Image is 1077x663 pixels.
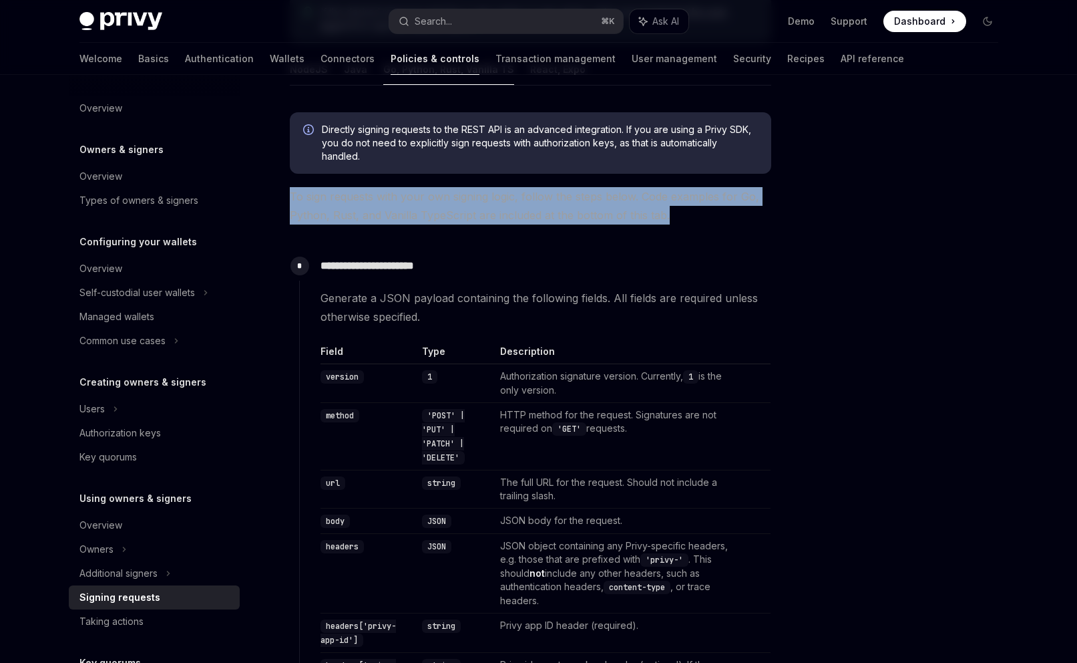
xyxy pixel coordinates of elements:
[422,409,465,465] code: 'POST' | 'PUT' | 'PATCH' | 'DELETE'
[79,425,161,441] div: Authorization keys
[320,345,417,364] th: Field
[79,100,122,116] div: Overview
[883,11,966,32] a: Dashboard
[841,43,904,75] a: API reference
[640,553,688,567] code: 'privy-'
[303,124,316,138] svg: Info
[389,9,623,33] button: Search...⌘K
[320,540,364,553] code: headers
[495,614,743,653] td: Privy app ID header (required).
[977,11,998,32] button: Toggle dark mode
[422,370,437,384] code: 1
[495,43,616,75] a: Transaction management
[320,620,396,647] code: headers['privy-app-id']
[69,96,240,120] a: Overview
[79,234,197,250] h5: Configuring your wallets
[391,43,479,75] a: Policies & controls
[79,491,192,507] h5: Using owners & signers
[422,620,461,633] code: string
[79,12,162,31] img: dark logo
[787,43,825,75] a: Recipes
[788,15,815,28] a: Demo
[79,541,114,557] div: Owners
[630,9,688,33] button: Ask AI
[320,477,345,490] code: url
[894,15,945,28] span: Dashboard
[79,333,166,349] div: Common use cases
[495,534,743,614] td: JSON object containing any Privy-specific headers, e.g. those that are prefixed with . This shoul...
[320,370,364,384] code: version
[79,261,122,277] div: Overview
[320,289,771,326] span: Generate a JSON payload containing the following fields. All fields are required unless otherwise...
[79,449,137,465] div: Key quorums
[79,192,198,209] div: Types of owners & signers
[79,142,164,158] h5: Owners & signers
[320,515,350,528] code: body
[417,345,495,364] th: Type
[79,168,122,184] div: Overview
[185,43,254,75] a: Authentication
[69,513,240,537] a: Overview
[69,585,240,610] a: Signing requests
[79,401,105,417] div: Users
[495,364,743,403] td: Authorization signature version. Currently, is the only version.
[270,43,304,75] a: Wallets
[79,517,122,533] div: Overview
[322,123,758,163] span: Directly signing requests to the REST API is an advanced integration. If you are using a Privy SD...
[601,16,615,27] span: ⌘ K
[138,43,169,75] a: Basics
[69,445,240,469] a: Key quorums
[79,374,206,390] h5: Creating owners & signers
[69,421,240,445] a: Authorization keys
[632,43,717,75] a: User management
[422,515,451,528] code: JSON
[422,477,461,490] code: string
[79,309,154,325] div: Managed wallets
[320,409,359,422] code: method
[422,540,451,553] code: JSON
[683,370,698,384] code: 1
[415,13,452,29] div: Search...
[79,285,195,301] div: Self-custodial user wallets
[529,567,545,579] strong: not
[69,164,240,188] a: Overview
[79,589,160,606] div: Signing requests
[69,257,240,281] a: Overview
[69,305,240,329] a: Managed wallets
[495,345,743,364] th: Description
[495,509,743,534] td: JSON body for the request.
[79,43,122,75] a: Welcome
[69,188,240,213] a: Types of owners & signers
[495,403,743,471] td: HTTP method for the request. Signatures are not required on requests.
[495,471,743,509] td: The full URL for the request. Should not include a trailing slash.
[79,565,158,581] div: Additional signers
[320,43,375,75] a: Connectors
[290,187,771,225] span: To sign requests with your own signing logic, follow the steps below. Code examples for Go, Pytho...
[831,15,867,28] a: Support
[79,614,144,630] div: Taking actions
[652,15,679,28] span: Ask AI
[604,581,670,594] code: content-type
[69,610,240,634] a: Taking actions
[733,43,771,75] a: Security
[552,422,586,436] code: 'GET'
